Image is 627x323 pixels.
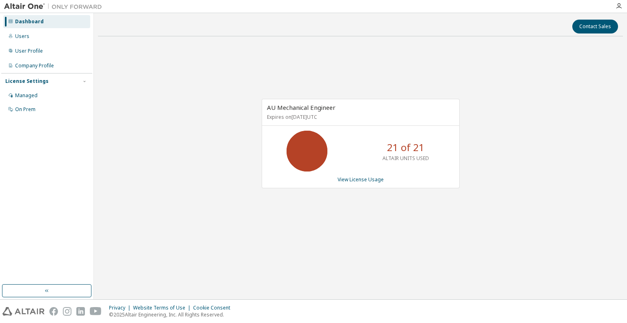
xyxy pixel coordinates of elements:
div: Managed [15,92,38,99]
img: altair_logo.svg [2,307,44,316]
p: 21 of 21 [387,140,425,154]
div: Dashboard [15,18,44,25]
div: Company Profile [15,62,54,69]
div: License Settings [5,78,49,85]
div: Privacy [109,305,133,311]
img: youtube.svg [90,307,102,316]
img: Altair One [4,2,106,11]
img: linkedin.svg [76,307,85,316]
div: Website Terms of Use [133,305,193,311]
span: AU Mechanical Engineer [267,103,336,111]
div: Users [15,33,29,40]
p: Expires on [DATE] UTC [267,114,452,120]
img: facebook.svg [49,307,58,316]
p: © 2025 Altair Engineering, Inc. All Rights Reserved. [109,311,235,318]
button: Contact Sales [572,20,618,33]
div: On Prem [15,106,36,113]
p: ALTAIR UNITS USED [382,155,429,162]
div: User Profile [15,48,43,54]
a: View License Usage [338,176,384,183]
div: Cookie Consent [193,305,235,311]
img: instagram.svg [63,307,71,316]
